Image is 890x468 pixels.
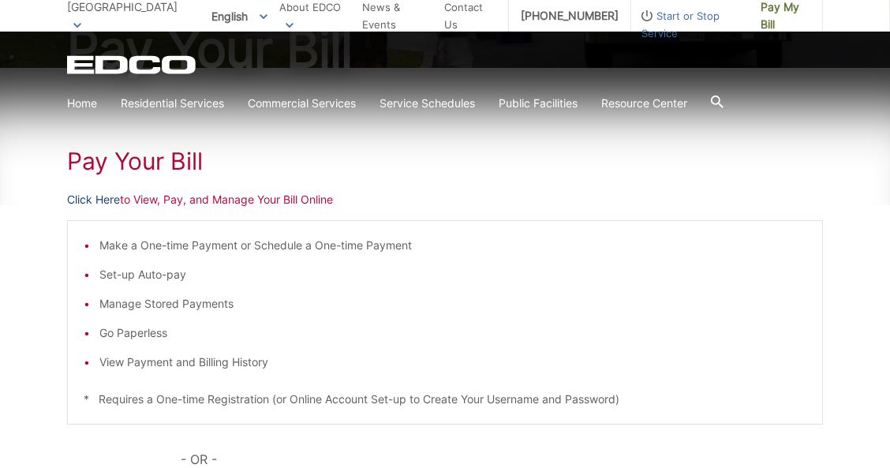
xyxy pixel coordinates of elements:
[200,3,279,29] span: English
[99,324,806,342] li: Go Paperless
[121,95,224,112] a: Residential Services
[67,95,97,112] a: Home
[380,95,475,112] a: Service Schedules
[67,191,120,208] a: Click Here
[67,55,198,74] a: EDCD logo. Return to the homepage.
[248,95,356,112] a: Commercial Services
[99,354,806,371] li: View Payment and Billing History
[84,391,806,408] p: * Requires a One-time Registration (or Online Account Set-up to Create Your Username and Password)
[99,295,806,313] li: Manage Stored Payments
[601,95,687,112] a: Resource Center
[99,237,806,254] li: Make a One-time Payment or Schedule a One-time Payment
[99,266,806,283] li: Set-up Auto-pay
[67,191,823,208] p: to View, Pay, and Manage Your Bill Online
[499,95,578,112] a: Public Facilities
[67,147,823,175] h1: Pay Your Bill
